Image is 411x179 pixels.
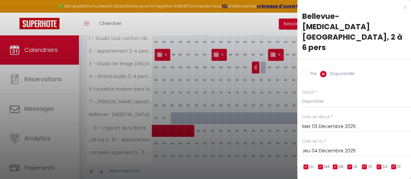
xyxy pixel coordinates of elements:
[297,3,406,11] div: x
[302,11,406,53] div: Bellevue- [MEDICAL_DATA][GEOGRAPHIC_DATA], 2 à 6 pers
[309,164,314,170] span: LU
[302,89,314,96] label: Statut
[382,164,388,170] span: SA
[5,3,25,22] button: Ouvrir le widget de chat LiveChat
[327,71,354,78] label: Disponibilité
[339,164,344,170] span: ME
[302,138,323,145] label: Date de fin
[307,71,317,78] label: Prix
[324,164,330,170] span: MA
[397,164,401,170] span: DI
[353,164,357,170] span: JE
[302,114,330,120] label: Date de début
[368,164,372,170] span: VE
